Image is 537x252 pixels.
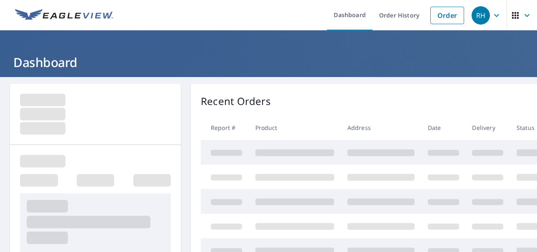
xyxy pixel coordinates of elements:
a: Order [430,7,464,24]
img: EV Logo [15,9,113,22]
p: Recent Orders [201,94,271,109]
th: Delivery [465,115,510,140]
th: Product [249,115,341,140]
th: Address [341,115,421,140]
th: Report # [201,115,249,140]
div: RH [472,6,490,25]
th: Date [421,115,466,140]
h1: Dashboard [10,54,527,71]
